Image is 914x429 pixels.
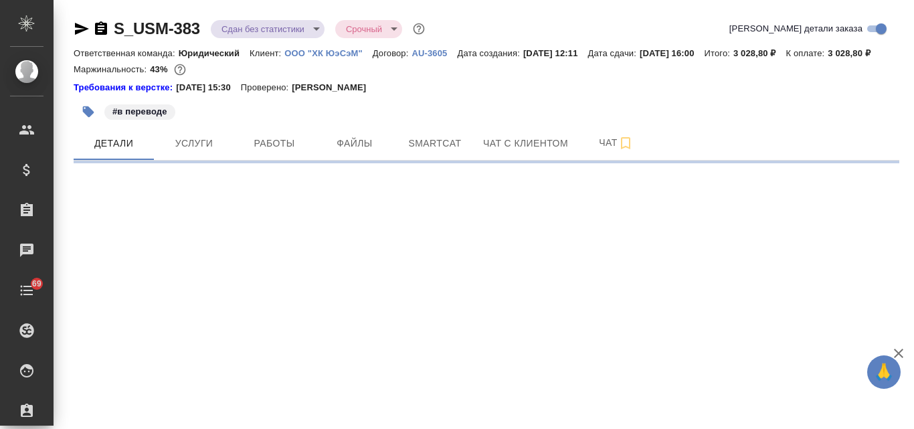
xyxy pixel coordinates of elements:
button: Срочный [342,23,386,35]
p: [PERSON_NAME] [292,81,376,94]
span: Файлы [323,135,387,152]
span: Smartcat [403,135,467,152]
p: 43% [150,64,171,74]
div: Сдан без статистики [335,20,402,38]
a: S_USM-383 [114,19,200,37]
p: 3 028,80 ₽ [828,48,881,58]
p: Договор: [373,48,412,58]
span: Чат с клиентом [483,135,568,152]
svg: Подписаться [618,135,634,151]
button: Сдан без статистики [217,23,308,35]
span: 🙏 [873,358,895,386]
span: [PERSON_NAME] детали заказа [729,22,862,35]
button: Скопировать ссылку [93,21,109,37]
p: #в переводе [112,105,167,118]
div: Сдан без статистики [211,20,325,38]
p: Дата сдачи: [588,48,640,58]
p: [DATE] 12:11 [523,48,588,58]
button: 1441.76 RUB; [171,61,189,78]
span: Работы [242,135,306,152]
a: Требования к верстке: [74,81,176,94]
p: Проверено: [241,81,292,94]
p: К оплате: [786,48,828,58]
p: 3 028,80 ₽ [733,48,786,58]
button: 🙏 [867,355,901,389]
span: 69 [24,277,50,290]
a: 69 [3,274,50,307]
span: Чат [584,135,648,151]
p: AU-3605 [412,48,457,58]
a: AU-3605 [412,47,457,58]
p: Маржинальность: [74,64,150,74]
span: Услуги [162,135,226,152]
p: ООО "ХК ЮэСэМ" [284,48,372,58]
a: ООО "ХК ЮэСэМ" [284,47,372,58]
p: Клиент: [250,48,284,58]
p: [DATE] 16:00 [640,48,705,58]
span: Детали [82,135,146,152]
p: Юридический [179,48,250,58]
p: Итого: [705,48,733,58]
button: Скопировать ссылку для ЯМессенджера [74,21,90,37]
div: Нажми, чтобы открыть папку с инструкцией [74,81,176,94]
p: [DATE] 15:30 [176,81,241,94]
p: Дата создания: [457,48,523,58]
button: Добавить тэг [74,97,103,126]
p: Ответственная команда: [74,48,179,58]
span: в переводе [103,105,177,116]
button: Доп статусы указывают на важность/срочность заказа [410,20,428,37]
